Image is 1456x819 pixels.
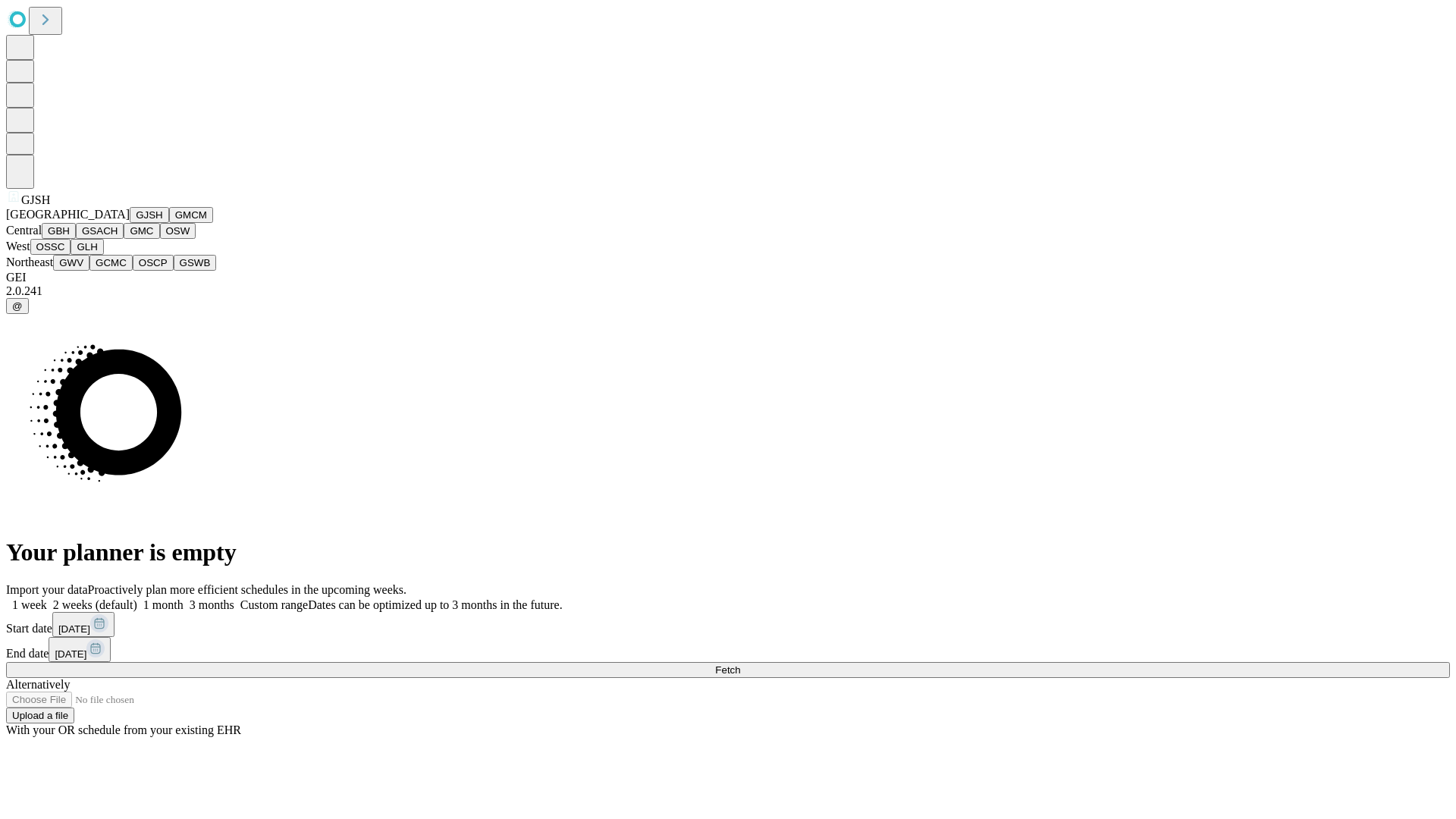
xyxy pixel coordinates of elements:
[169,207,213,223] button: GMCM
[6,284,1450,298] div: 2.0.241
[190,598,234,611] span: 3 months
[174,255,217,271] button: GSWB
[6,298,29,314] button: @
[6,612,1450,637] div: Start date
[89,255,133,271] button: GCMC
[308,598,562,611] span: Dates can be optimized up to 3 months in the future.
[6,256,53,268] span: Northeast
[6,723,241,736] span: With your OR schedule from your existing EHR
[715,664,740,676] span: Fetch
[160,223,196,239] button: OSW
[55,648,86,660] span: [DATE]
[30,239,71,255] button: OSSC
[6,708,74,723] button: Upload a file
[42,223,76,239] button: GBH
[6,538,1450,566] h1: Your planner is empty
[6,637,1450,662] div: End date
[71,239,103,255] button: GLH
[240,598,308,611] span: Custom range
[53,598,137,611] span: 2 weeks (default)
[124,223,159,239] button: GMC
[143,598,184,611] span: 1 month
[52,612,115,637] button: [DATE]
[6,662,1450,678] button: Fetch
[6,583,88,596] span: Import your data
[6,678,70,691] span: Alternatively
[21,193,50,206] span: GJSH
[12,598,47,611] span: 1 week
[133,255,174,271] button: OSCP
[130,207,169,223] button: GJSH
[88,583,406,596] span: Proactively plan more efficient schedules in the upcoming weeks.
[6,240,30,253] span: West
[6,271,1450,284] div: GEI
[58,623,90,635] span: [DATE]
[6,224,42,237] span: Central
[53,255,89,271] button: GWV
[6,208,130,221] span: [GEOGRAPHIC_DATA]
[12,300,23,312] span: @
[76,223,124,239] button: GSACH
[49,637,111,662] button: [DATE]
